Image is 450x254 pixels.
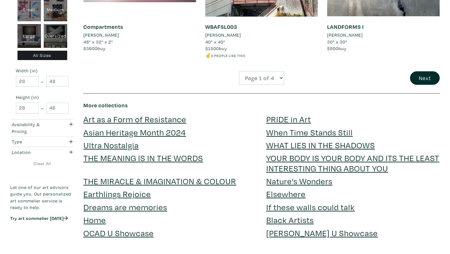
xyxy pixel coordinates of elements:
a: [PERSON_NAME] U Showcase [266,227,378,238]
small: Width (in) [16,69,68,73]
a: Elsewhere [266,188,306,199]
a: Home [83,214,106,225]
button: Location [10,147,74,157]
a: Nature's Wonders [266,175,332,186]
a: If these walls could talk [266,201,355,212]
a: THE MEANING IS IN THE WORDS [83,152,203,163]
a: Earthlings Rejoice [83,188,151,199]
a: When Time Stands Still [266,127,353,138]
a: [PERSON_NAME] [83,32,196,38]
a: [PERSON_NAME] [327,32,440,38]
span: 30" x 30" [327,39,347,45]
a: Compartments [83,23,123,30]
a: Black Artists [266,214,314,225]
a: [PERSON_NAME] [205,32,318,38]
button: Availability & Pricing [10,119,74,136]
a: PRIDE in Art [266,114,311,124]
a: Asian Heritage Month 2024 [83,127,186,138]
a: Dreams are memories [83,201,167,212]
li: [PERSON_NAME] [205,32,241,38]
div: Availability & Pricing [12,121,55,135]
li: [PERSON_NAME] [327,32,363,38]
li: [PERSON_NAME] [83,32,119,38]
div: Location [12,149,55,156]
span: - [41,104,43,112]
h6: More collections [83,102,440,109]
span: $3600 [83,45,97,51]
span: 40" x 40" [205,39,225,45]
a: LANDFORMS I [327,23,364,30]
a: THE MIRACLE & IMAGINATION & COLOUR [83,175,236,186]
div: Oversized [44,24,67,48]
a: WHAT LIES IN THE SHADOWS [266,140,375,150]
span: buy [205,45,227,51]
a: YOUR BODY IS YOUR BODY AND ITS THE LEAST INTERESTING THING ABOUT YOU [266,152,439,173]
span: 48" x 32" x 2" [83,39,113,45]
span: buy [327,45,347,51]
a: OCAD U Showcase [83,227,154,238]
span: - [41,77,43,86]
a: Clear All [10,160,74,167]
small: 2 people like this [211,53,245,58]
a: Try art sommelier [DATE] [10,215,68,221]
span: $1500 [205,45,219,51]
div: Type [12,138,55,145]
button: Next [410,71,440,85]
small: Height (in) [16,95,68,100]
button: Type [10,137,74,147]
a: Art as a Form of Resistance [83,114,186,124]
li: ✌️ [205,52,318,59]
a: Ultra Nostalgia [83,140,139,150]
p: Let one of our art advisors guide you. Our personalized art sommelier service is ready to help. [10,184,74,211]
span: buy [83,45,106,51]
div: All Sizes [17,51,67,60]
div: Large [17,24,41,48]
a: WBAFSL003 [205,23,237,30]
span: $900 [327,45,338,51]
iframe: Customer reviews powered by Trustpilot [10,228,74,241]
